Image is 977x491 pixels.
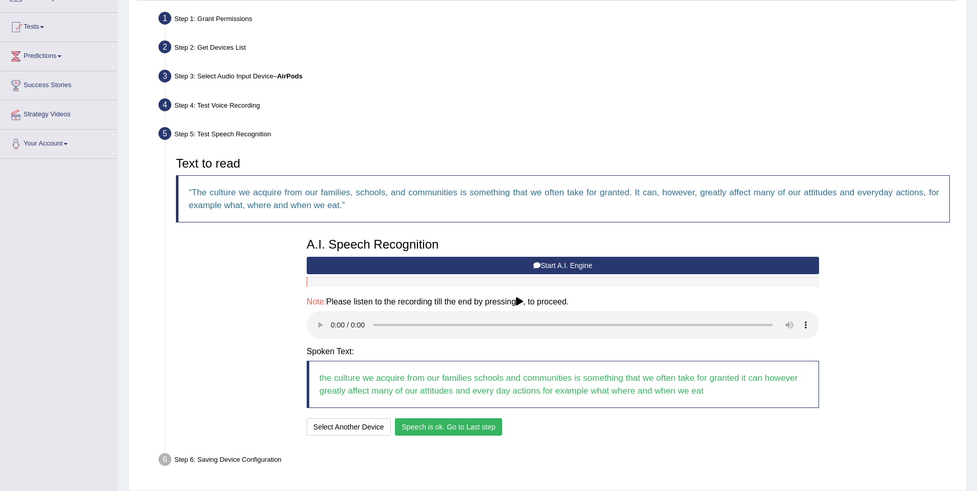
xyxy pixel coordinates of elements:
[277,72,303,80] b: AirPods
[1,71,117,97] a: Success Stories
[154,450,962,473] div: Step 6: Saving Device Configuration
[189,188,939,210] q: The culture we acquire from our families, schools, and communities is something that we often tak...
[273,72,303,80] span: –
[154,9,962,31] div: Step 1: Grant Permissions
[1,42,117,68] a: Predictions
[307,257,819,274] button: Start A.I. Engine
[307,418,391,436] button: Select Another Device
[1,130,117,155] a: Your Account
[307,347,819,356] h4: Spoken Text:
[1,100,117,126] a: Strategy Videos
[395,418,502,436] button: Speech is ok. Go to Last step
[307,361,819,408] blockquote: the culture we acquire from our families schools and communities is something that we often take ...
[176,157,950,170] h3: Text to read
[1,13,117,38] a: Tests
[154,124,962,147] div: Step 5: Test Speech Recognition
[154,95,962,118] div: Step 4: Test Voice Recording
[154,37,962,60] div: Step 2: Get Devices List
[307,297,819,306] h4: Please listen to the recording till the end by pressing , to proceed.
[154,67,962,89] div: Step 3: Select Audio Input Device
[307,297,326,306] span: Note:
[307,238,819,251] h3: A.I. Speech Recognition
